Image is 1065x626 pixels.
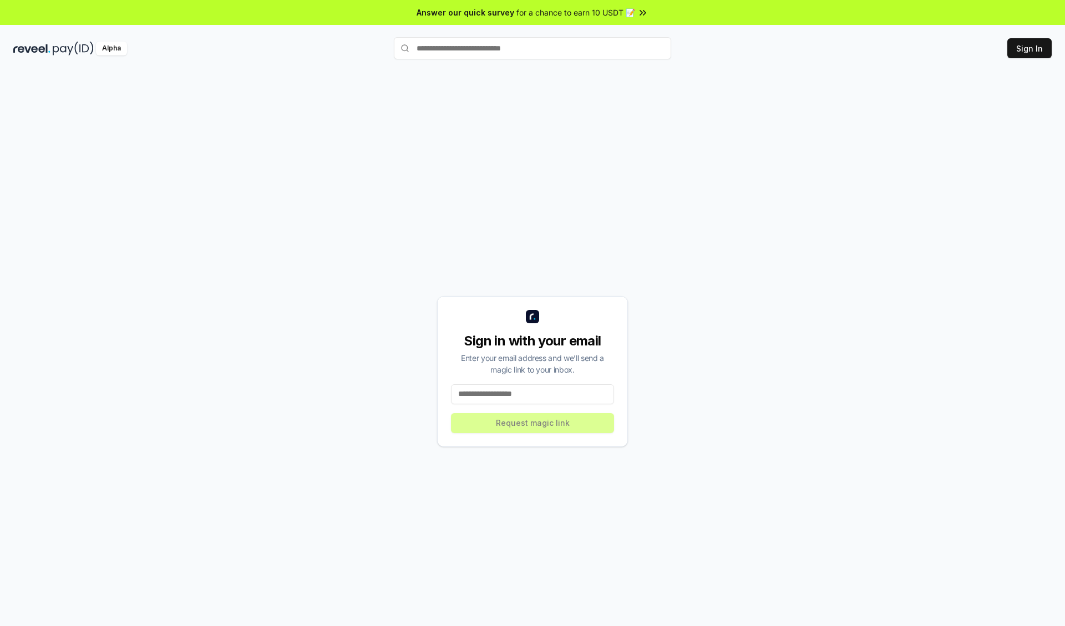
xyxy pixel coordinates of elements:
span: for a chance to earn 10 USDT 📝 [516,7,635,18]
div: Enter your email address and we’ll send a magic link to your inbox. [451,352,614,375]
div: Sign in with your email [451,332,614,350]
button: Sign In [1007,38,1052,58]
img: pay_id [53,42,94,55]
span: Answer our quick survey [417,7,514,18]
img: logo_small [526,310,539,323]
div: Alpha [96,42,127,55]
img: reveel_dark [13,42,50,55]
